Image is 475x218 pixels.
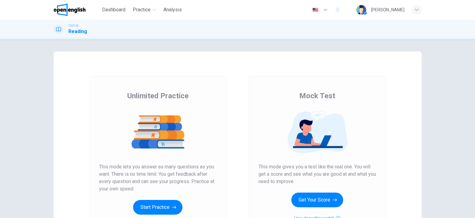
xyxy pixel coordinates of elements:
[133,200,182,215] button: Start Practice
[68,28,87,35] h1: Reading
[54,4,86,16] img: OpenEnglish logo
[100,4,128,15] button: Dashboard
[127,91,189,101] span: Unlimited Practice
[163,6,182,13] span: Analysis
[371,6,404,13] div: [PERSON_NAME]
[291,193,343,207] button: Get Your Score
[356,5,366,15] img: Profile picture
[54,4,100,16] a: OpenEnglish logo
[130,4,159,15] button: Practice
[102,6,125,13] span: Dashboard
[161,4,184,15] button: Analysis
[299,91,335,101] span: Mock Test
[68,24,78,28] span: TOEFL®
[99,163,217,193] span: This mode lets you answer as many questions as you want. There is no time limit. You get feedback...
[312,8,319,12] img: en
[259,163,376,185] span: This mode gives you a test like the real one. You will get a score and see what you are good at a...
[133,6,151,13] span: Practice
